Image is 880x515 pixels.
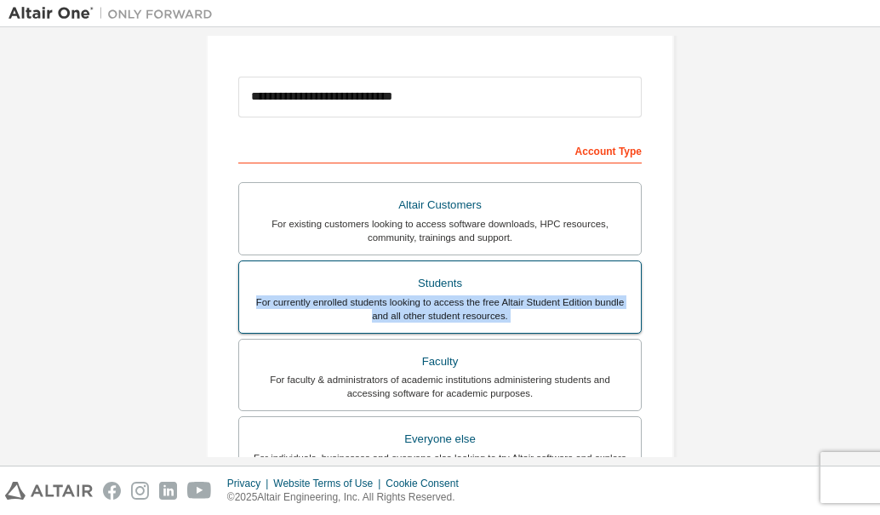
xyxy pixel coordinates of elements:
[103,482,121,500] img: facebook.svg
[131,482,149,500] img: instagram.svg
[9,5,221,22] img: Altair One
[249,427,631,451] div: Everyone else
[386,477,468,490] div: Cookie Consent
[249,193,631,217] div: Altair Customers
[249,451,631,478] div: For individuals, businesses and everyone else looking to try Altair software and explore our prod...
[238,136,642,163] div: Account Type
[249,373,631,400] div: For faculty & administrators of academic institutions administering students and accessing softwa...
[227,477,273,490] div: Privacy
[249,272,631,295] div: Students
[249,217,631,244] div: For existing customers looking to access software downloads, HPC resources, community, trainings ...
[159,482,177,500] img: linkedin.svg
[273,477,386,490] div: Website Terms of Use
[249,295,631,323] div: For currently enrolled students looking to access the free Altair Student Edition bundle and all ...
[227,490,469,505] p: © 2025 Altair Engineering, Inc. All Rights Reserved.
[249,350,631,374] div: Faculty
[5,482,93,500] img: altair_logo.svg
[187,482,212,500] img: youtube.svg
